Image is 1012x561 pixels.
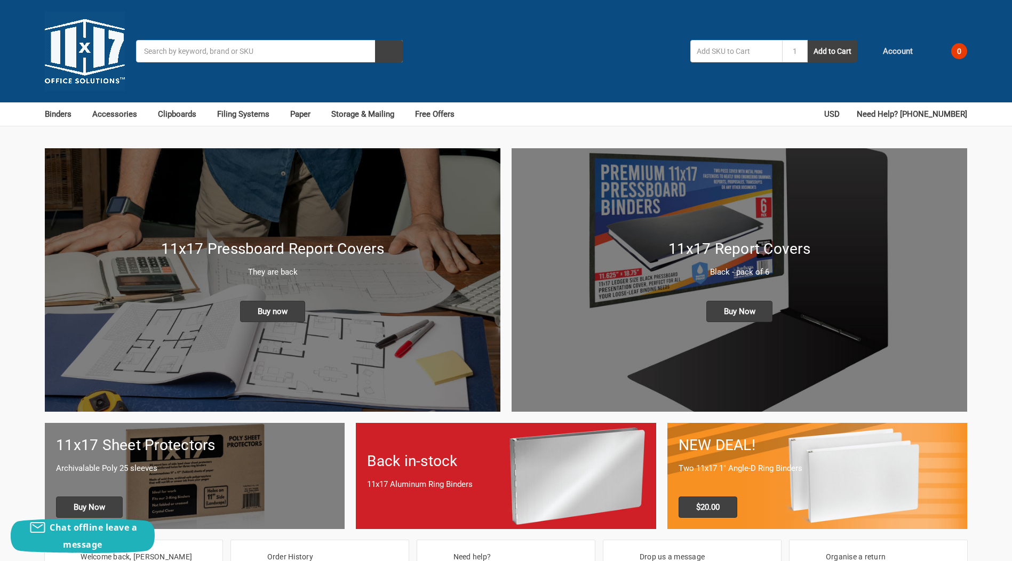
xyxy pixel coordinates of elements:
[50,522,137,550] span: Chat offline leave a message
[523,266,956,278] p: Black - pack of 6
[56,238,489,260] h1: 11x17 Pressboard Report Covers
[512,148,967,411] a: 11x17 Report Covers 11x17 Report Covers Black - pack of 6 Buy Now
[92,102,147,126] a: Accessories
[415,102,455,126] a: Free Offers
[56,462,333,475] p: Archivalable Poly 25 sleeves
[690,40,782,62] input: Add SKU to Cart
[217,102,279,126] a: Filing Systems
[56,496,123,518] span: Buy Now
[136,40,403,62] input: Search by keyword, brand or SKU
[868,37,922,65] a: Account
[808,40,857,62] button: Add to Cart
[56,266,489,278] p: They are back
[523,238,956,260] h1: 11x17 Report Covers
[356,423,656,529] a: Back in-stock 11x17 Aluminum Ring Binders
[512,148,967,411] img: 11x17 Report Covers
[824,102,846,126] a: USD
[706,301,773,322] span: Buy Now
[857,102,967,126] a: Need Help? [PHONE_NUMBER]
[240,301,305,322] span: Buy now
[290,102,320,126] a: Paper
[45,102,81,126] a: Binders
[45,148,500,411] a: New 11x17 Pressboard Binders 11x17 Pressboard Report Covers They are back Buy now
[56,434,333,456] h1: 11x17 Sheet Protectors
[883,45,913,58] span: Account
[45,423,345,529] a: 11x17 sheet protectors 11x17 Sheet Protectors Archivalable Poly 25 sleeves Buy Now
[951,43,967,59] span: 0
[667,423,967,529] a: 11x17 Binder 2-pack only $20.00 NEW DEAL! Two 11x17 1" Angle-D Ring Binders $20.00
[45,148,500,411] img: New 11x17 Pressboard Binders
[367,450,644,472] h1: Back in-stock
[679,434,956,456] h1: NEW DEAL!
[331,102,404,126] a: Storage & Mailing
[679,496,737,518] span: $20.00
[367,478,644,491] p: 11x17 Aluminum Ring Binders
[158,102,206,126] a: Clipboards
[933,37,967,65] a: 0
[679,462,956,475] p: Two 11x17 1" Angle-D Ring Binders
[45,11,125,91] img: 11x17.com
[11,519,155,553] button: Chat offline leave a message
